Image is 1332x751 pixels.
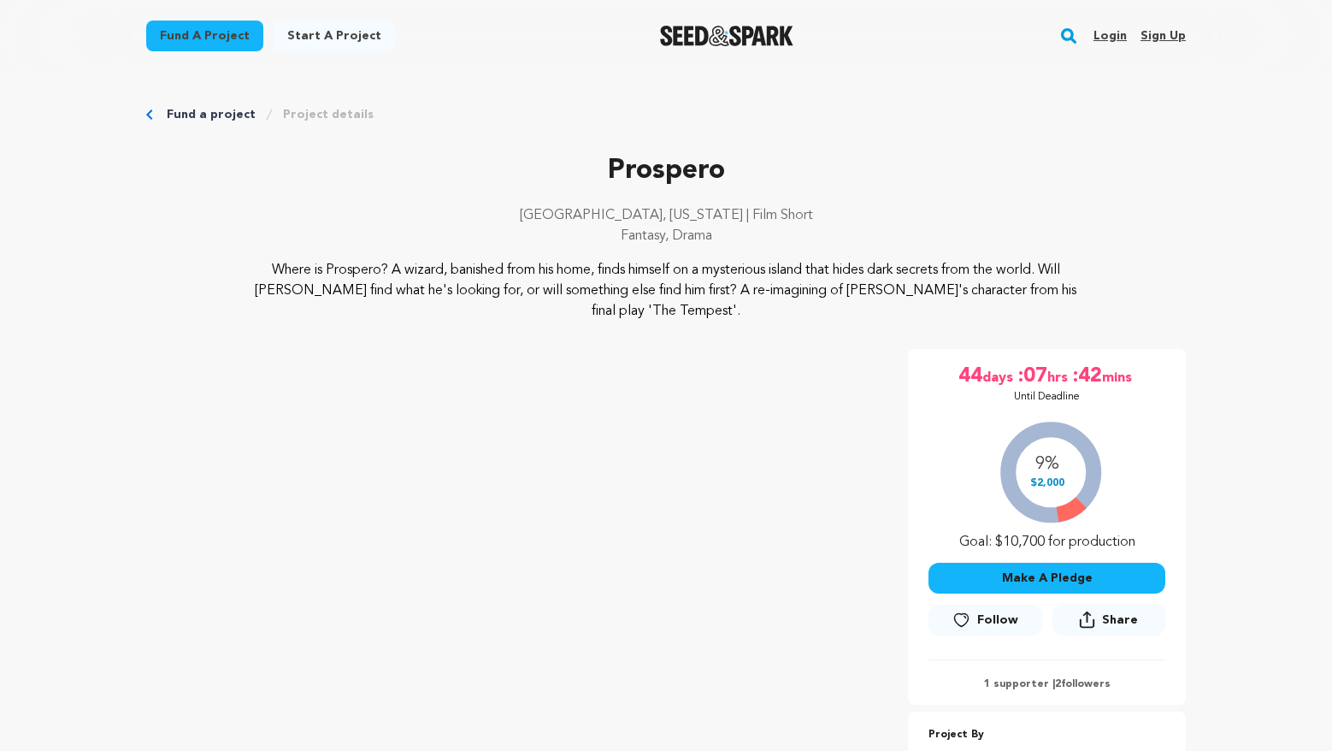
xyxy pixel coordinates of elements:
[982,363,1017,390] span: days
[1047,363,1071,390] span: hrs
[146,205,1186,226] p: [GEOGRAPHIC_DATA], [US_STATE] | Film Short
[146,226,1186,246] p: Fantasy, Drama
[977,612,1018,629] span: Follow
[167,106,256,123] a: Fund a project
[1140,22,1186,50] a: Sign up
[1102,612,1138,629] span: Share
[958,363,982,390] span: 44
[1017,363,1047,390] span: :07
[928,677,1165,691] p: 1 supporter | followers
[274,21,395,51] a: Start a project
[660,26,794,46] a: Seed&Spark Homepage
[1071,363,1102,390] span: :42
[1014,390,1080,404] p: Until Deadline
[146,151,1186,192] p: Prospero
[928,725,1165,745] p: Project By
[928,563,1165,594] button: Make A Pledge
[146,106,1186,123] div: Breadcrumb
[1055,679,1061,689] span: 2
[250,260,1082,322] p: Where is Prospero? A wizard, banished from his home, finds himself on a mysterious island that hi...
[928,605,1041,636] a: Follow
[1052,604,1165,636] button: Share
[146,21,263,51] a: Fund a project
[660,26,794,46] img: Seed&Spark Logo Dark Mode
[1093,22,1127,50] a: Login
[283,106,374,123] a: Project details
[1102,363,1135,390] span: mins
[1052,604,1165,642] span: Share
